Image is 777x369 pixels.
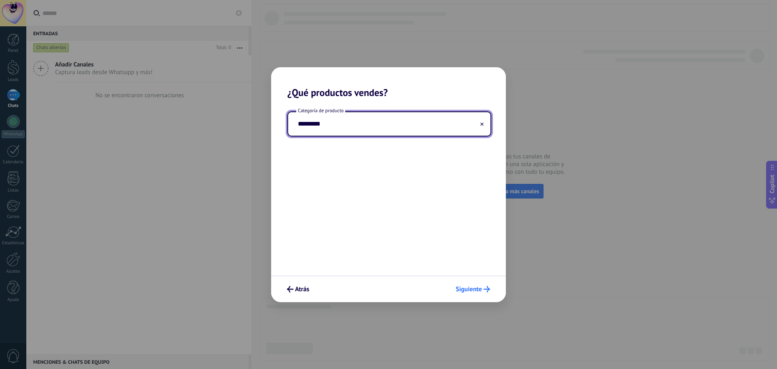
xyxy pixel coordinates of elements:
button: Siguiente [452,282,494,296]
span: Categoría de producto [296,107,345,114]
span: Atrás [295,286,309,292]
span: Siguiente [456,286,482,292]
button: Atrás [283,282,313,296]
h2: ¿Qué productos vendes? [271,67,506,98]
